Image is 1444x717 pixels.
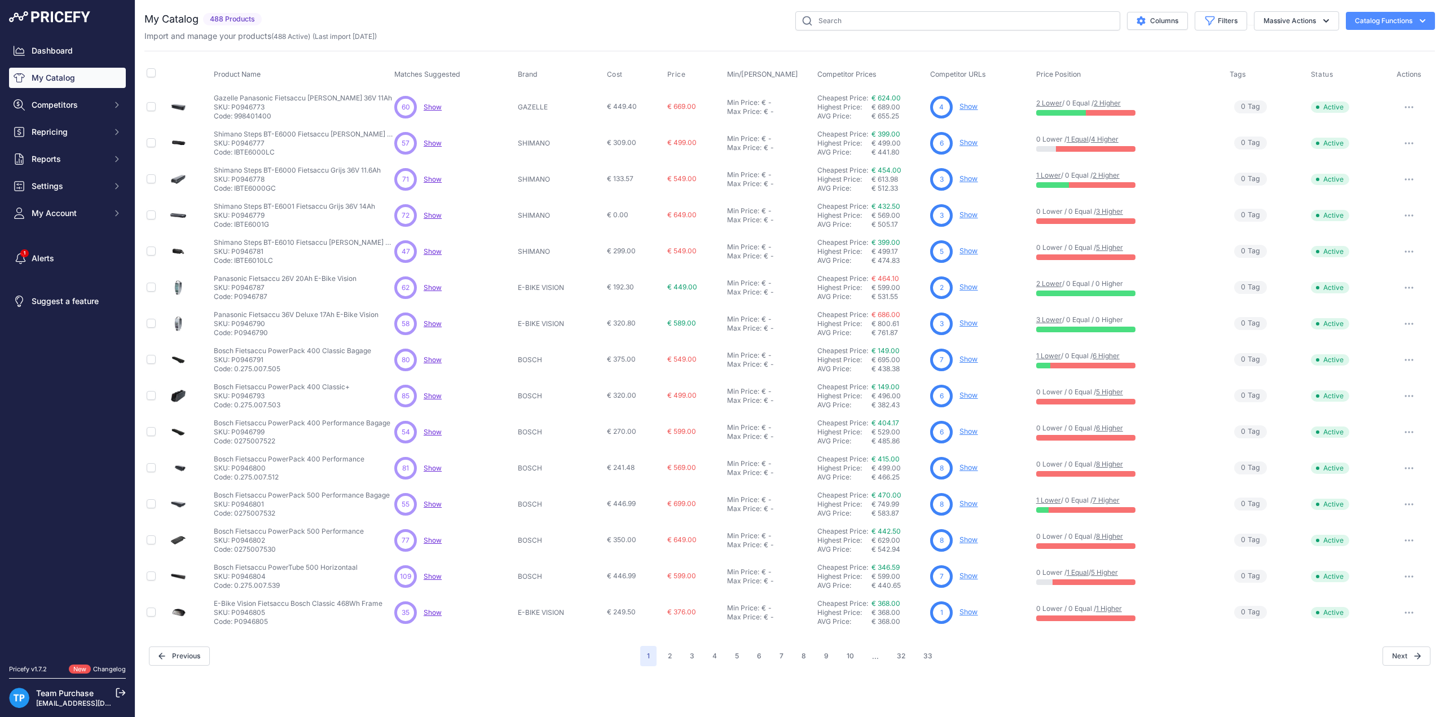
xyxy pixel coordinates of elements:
[214,319,378,328] p: SKU: P0946790
[214,220,375,229] p: Code: IBTE6001G
[817,70,877,78] span: Competitor Prices
[768,288,774,297] div: -
[9,248,126,269] a: Alerts
[607,247,636,255] span: € 299.00
[9,149,126,169] button: Reports
[940,138,944,148] span: 6
[667,70,686,79] span: Price
[817,491,868,499] a: Cheapest Price:
[959,174,978,183] a: Show
[871,130,900,138] a: € 399.00
[683,646,701,666] button: Go to page 3
[667,247,697,255] span: € 549.00
[761,315,766,324] div: €
[930,70,986,78] span: Competitor URLs
[940,210,944,221] span: 3
[424,103,442,111] a: Show
[1241,210,1245,221] span: 0
[518,283,602,292] p: E-BIKE VISION
[817,274,868,283] a: Cheapest Price:
[940,319,944,329] span: 3
[817,211,871,220] div: Highest Price:
[773,646,790,666] button: Go to page 7
[727,179,761,188] div: Max Price:
[214,139,394,148] p: SKU: P0946777
[959,102,978,111] a: Show
[607,70,625,79] button: Cost
[761,134,766,143] div: €
[667,283,697,291] span: € 449.00
[890,646,912,666] button: Go to page 32
[728,646,746,666] button: Go to page 5
[518,70,538,78] span: Brand
[1234,100,1267,113] span: Tag
[817,247,871,256] div: Highest Price:
[817,319,871,328] div: Highest Price:
[1036,351,1061,360] a: 1 Lower
[959,499,978,508] a: Show
[959,571,978,580] a: Show
[817,646,835,666] button: Go to page 9
[424,428,442,436] a: Show
[871,491,901,499] a: € 470.00
[727,134,759,143] div: Min Price:
[766,279,772,288] div: -
[959,463,978,472] a: Show
[9,203,126,223] button: My Account
[1093,496,1120,504] a: 7 Higher
[9,176,126,196] button: Settings
[667,70,688,79] button: Price
[871,220,926,229] div: € 505.17
[1067,568,1089,577] a: 1 Equal
[9,122,126,142] button: Repricing
[817,220,871,229] div: AVG Price:
[661,646,679,666] button: Go to page 2
[214,103,392,112] p: SKU: P0946773
[518,211,602,220] p: SHIMANO
[274,32,308,41] a: 488 Active
[424,536,442,544] a: Show
[940,283,944,293] span: 2
[1230,70,1246,78] span: Tags
[214,292,356,301] p: Code: P0946787
[1067,135,1089,143] a: 1 Equal
[727,143,761,152] div: Max Price:
[144,11,199,27] h2: My Catalog
[1311,246,1349,257] span: Active
[214,238,394,247] p: Shimano Steps BT-E6010 Fietsaccu [PERSON_NAME] 36V 11.6Ah
[727,215,761,225] div: Max Price:
[727,279,759,288] div: Min Price:
[424,572,442,580] a: Show
[817,256,871,265] div: AVG Price:
[761,206,766,215] div: €
[768,215,774,225] div: -
[917,646,939,666] button: Go to page 33
[1036,99,1062,107] a: 2 Lower
[518,319,602,328] p: E-BIKE VISION
[764,179,768,188] div: €
[766,315,772,324] div: -
[214,283,356,292] p: SKU: P0946787
[607,210,628,219] span: € 0.00
[402,247,410,257] span: 47
[424,392,442,400] a: Show
[214,184,381,193] p: Code: IBTE6000GC
[959,391,978,399] a: Show
[402,319,410,329] span: 58
[727,170,759,179] div: Min Price:
[424,175,442,183] a: Show
[402,174,409,184] span: 71
[518,139,602,148] p: SHIMANO
[817,148,871,157] div: AVG Price:
[727,206,759,215] div: Min Price:
[1234,281,1267,294] span: Tag
[9,95,126,115] button: Competitors
[817,455,868,463] a: Cheapest Price:
[727,98,759,107] div: Min Price:
[93,665,126,673] a: Changelog
[795,646,813,666] button: Go to page 8
[1346,12,1435,30] button: Catalog Functions
[424,464,442,472] span: Show
[1091,135,1119,143] a: 4 Higher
